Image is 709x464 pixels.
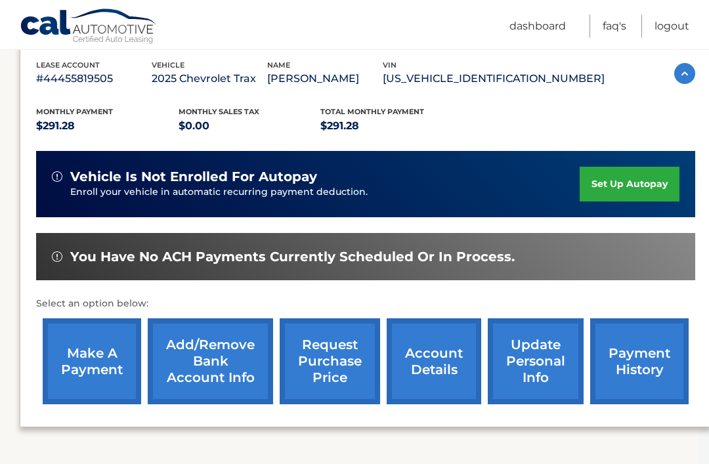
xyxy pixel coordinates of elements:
[383,70,605,89] p: [US_VEHICLE_IDENTIFICATION_NUMBER]
[36,70,152,89] p: #44455819505
[603,15,626,38] a: FAQ's
[70,186,580,200] p: Enroll your vehicle in automatic recurring payment deduction.
[43,319,141,405] a: make a payment
[70,249,515,266] span: You have no ACH payments currently scheduled or in process.
[36,297,695,312] p: Select an option below:
[36,61,100,70] span: lease account
[387,319,481,405] a: account details
[267,70,383,89] p: [PERSON_NAME]
[267,61,290,70] span: name
[20,9,158,47] a: Cal Automotive
[179,108,259,117] span: Monthly sales Tax
[509,15,566,38] a: Dashboard
[655,15,689,38] a: Logout
[152,70,267,89] p: 2025 Chevrolet Trax
[152,61,184,70] span: vehicle
[179,117,321,136] p: $0.00
[580,167,679,202] a: set up autopay
[674,64,695,85] img: accordion-active.svg
[52,252,62,263] img: alert-white.svg
[148,319,273,405] a: Add/Remove bank account info
[52,172,62,182] img: alert-white.svg
[36,117,179,136] p: $291.28
[320,117,463,136] p: $291.28
[70,169,317,186] span: vehicle is not enrolled for autopay
[36,108,113,117] span: Monthly Payment
[590,319,689,405] a: payment history
[383,61,397,70] span: vin
[488,319,584,405] a: update personal info
[280,319,380,405] a: request purchase price
[320,108,424,117] span: Total Monthly Payment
